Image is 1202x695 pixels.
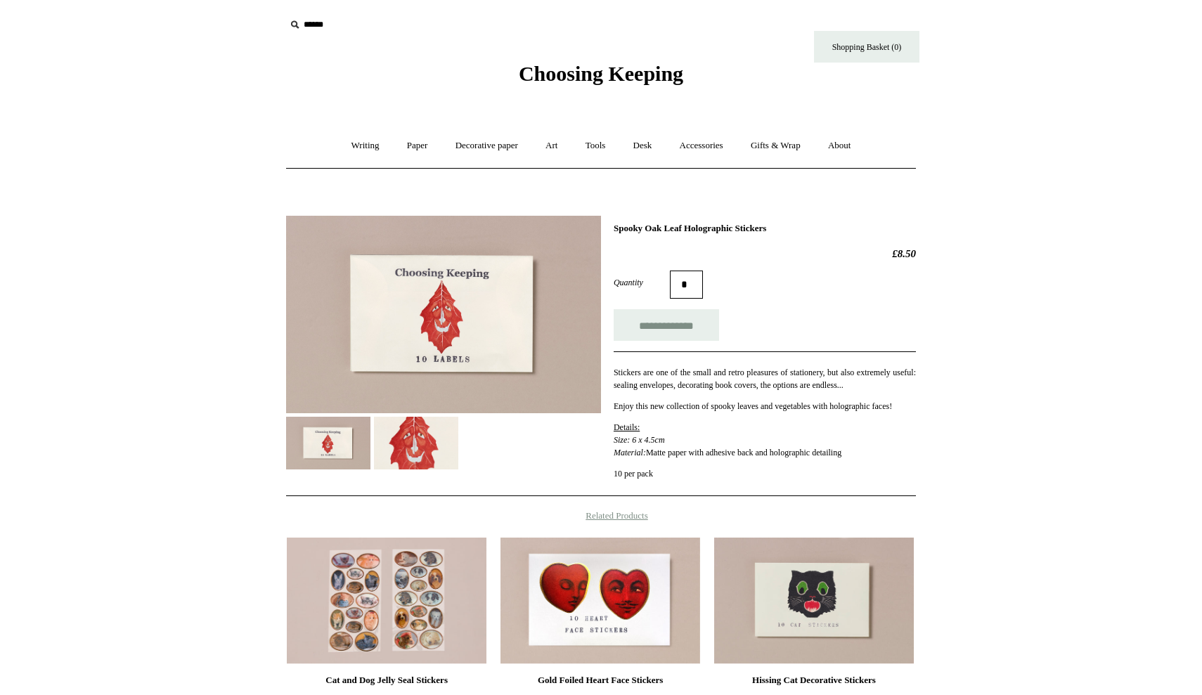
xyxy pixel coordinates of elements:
p: Matte paper with adhesive back and holographic detailing [614,421,916,459]
h2: £8.50 [614,247,916,260]
img: Hissing Cat Decorative Stickers [714,538,914,664]
span: Details: [614,422,640,432]
div: Hissing Cat Decorative Stickers [718,672,910,689]
p: Stickers are one of the small and retro pleasures of stationery, but also extremely useful: seali... [614,366,916,391]
a: Choosing Keeping [519,73,683,83]
img: Spooky Oak Leaf Holographic Stickers [374,417,458,469]
a: Art [533,127,570,164]
em: Size: 6 x 4.5cm [614,435,665,445]
h4: Related Products [250,510,952,521]
div: Cat and Dog Jelly Seal Stickers [290,672,483,689]
div: Gold Foiled Heart Face Stickers [504,672,697,689]
a: Gifts & Wrap [738,127,813,164]
img: Spooky Oak Leaf Holographic Stickers [286,216,601,413]
a: Accessories [667,127,736,164]
a: Decorative paper [443,127,531,164]
span: Choosing Keeping [519,62,683,85]
p: Enjoy this new collection of spooky leaves and vegetables with holographic faces! [614,400,916,413]
a: Hissing Cat Decorative Stickers Hissing Cat Decorative Stickers [714,538,914,664]
img: Spooky Oak Leaf Holographic Stickers [286,417,370,469]
a: Tools [573,127,619,164]
a: Desk [621,127,665,164]
a: Shopping Basket (0) [814,31,919,63]
img: Cat and Dog Jelly Seal Stickers [287,538,486,664]
em: Material: [614,448,646,457]
h1: Spooky Oak Leaf Holographic Stickers [614,223,916,234]
a: About [815,127,864,164]
a: Paper [394,127,441,164]
p: 10 per pack [614,467,916,480]
a: Writing [339,127,392,164]
img: Gold Foiled Heart Face Stickers [500,538,700,664]
label: Quantity [614,276,670,289]
a: Cat and Dog Jelly Seal Stickers Cat and Dog Jelly Seal Stickers [287,538,486,664]
a: Gold Foiled Heart Face Stickers Gold Foiled Heart Face Stickers [500,538,700,664]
